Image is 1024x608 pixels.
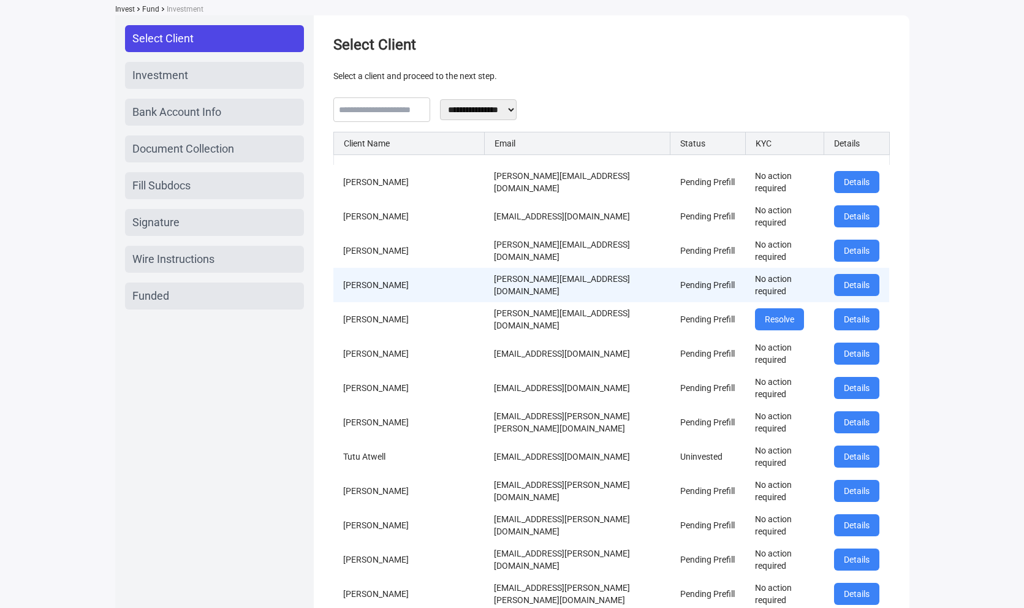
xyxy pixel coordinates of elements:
[834,480,879,502] button: Details
[484,302,670,336] td: [PERSON_NAME][EMAIL_ADDRESS][DOMAIN_NAME]
[333,336,484,371] td: [PERSON_NAME]
[333,439,484,474] td: Tutu Atwell
[484,474,670,508] td: [EMAIL_ADDRESS][PERSON_NAME][DOMAIN_NAME]
[834,171,879,193] button: Details
[484,165,670,199] td: [PERSON_NAME][EMAIL_ADDRESS][DOMAIN_NAME]
[484,542,670,577] td: [EMAIL_ADDRESS][PERSON_NAME][DOMAIN_NAME]
[164,5,203,13] span: Investment
[333,35,890,55] h1: Select Client
[137,7,140,11] img: sidearrow
[132,251,214,268] span: Wire Instructions
[333,405,484,439] td: [PERSON_NAME]
[670,336,746,371] td: Pending Prefill
[834,446,879,468] button: Details
[745,371,824,405] td: No action required
[745,165,824,199] td: No action required
[484,268,670,302] td: [PERSON_NAME][EMAIL_ADDRESS][DOMAIN_NAME]
[745,542,824,577] td: No action required
[132,104,221,121] span: Bank Account Info
[745,268,824,302] td: No action required
[333,371,484,405] td: [PERSON_NAME]
[670,508,746,542] td: Pending Prefill
[333,268,484,302] td: [PERSON_NAME]
[333,508,484,542] td: [PERSON_NAME]
[745,474,824,508] td: No action required
[834,411,879,433] button: Details
[333,234,484,268] td: [PERSON_NAME]
[755,308,804,330] button: Resolve
[670,439,746,474] td: Uninvested
[333,302,484,336] td: [PERSON_NAME]
[670,165,746,199] td: Pending Prefill
[834,274,879,296] button: Details
[745,508,824,542] td: No action required
[745,234,824,268] td: No action required
[834,308,879,330] button: Details
[333,132,484,155] th: Client Name
[824,132,889,155] th: Details
[670,199,746,234] td: Pending Prefill
[834,205,879,227] button: Details
[484,508,670,542] td: [EMAIL_ADDRESS][PERSON_NAME][DOMAIN_NAME]
[834,514,879,536] button: Details
[333,474,484,508] td: [PERSON_NAME]
[745,199,824,234] td: No action required
[132,177,191,194] span: Fill Subdocs
[670,405,746,439] td: Pending Prefill
[162,7,164,11] img: sidearrow
[670,474,746,508] td: Pending Prefill
[132,30,194,47] span: Select Client
[745,132,824,155] th: KYC
[834,377,879,399] button: Details
[745,439,824,474] td: No action required
[745,336,824,371] td: No action required
[670,132,746,155] th: Status
[484,132,670,155] th: Email
[670,234,746,268] td: Pending Prefill
[132,214,180,231] span: Signature
[670,302,746,336] td: Pending Prefill
[745,405,824,439] td: No action required
[484,234,670,268] td: [PERSON_NAME][EMAIL_ADDRESS][DOMAIN_NAME]
[132,67,188,84] span: Investment
[484,439,670,474] td: [EMAIL_ADDRESS][DOMAIN_NAME]
[484,336,670,371] td: [EMAIL_ADDRESS][DOMAIN_NAME]
[333,165,484,199] td: [PERSON_NAME]
[333,542,484,577] td: [PERSON_NAME]
[132,287,169,305] span: Funded
[484,405,670,439] td: [EMAIL_ADDRESS][PERSON_NAME][PERSON_NAME][DOMAIN_NAME]
[834,549,879,571] button: Details
[834,583,879,605] button: Details
[834,240,879,262] button: Details
[132,140,234,158] span: Document Collection
[333,199,484,234] td: [PERSON_NAME]
[670,371,746,405] td: Pending Prefill
[484,371,670,405] td: [EMAIL_ADDRESS][DOMAIN_NAME]
[140,5,159,13] span: Fund
[670,268,746,302] td: Pending Prefill
[670,542,746,577] td: Pending Prefill
[834,343,879,365] button: Details
[484,199,670,234] td: [EMAIL_ADDRESS][DOMAIN_NAME]
[115,5,135,13] span: Invest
